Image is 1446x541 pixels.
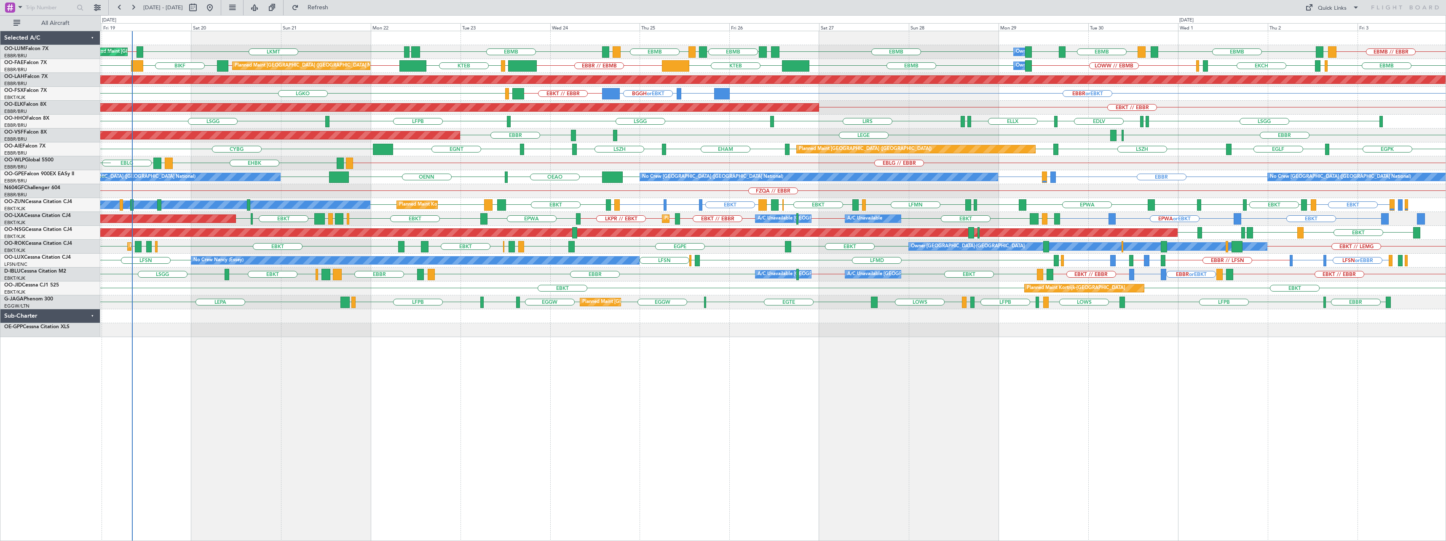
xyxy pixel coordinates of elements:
div: Mon 22 [371,23,461,31]
div: Planned Maint [GEOGRAPHIC_DATA] ([GEOGRAPHIC_DATA] National) [235,59,387,72]
a: D-IBLUCessna Citation M2 [4,269,66,274]
a: EBBR/BRU [4,150,27,156]
button: Refresh [288,1,338,14]
span: OO-ROK [4,241,25,246]
a: OO-JIDCessna CJ1 525 [4,283,59,288]
a: OO-HHOFalcon 8X [4,116,49,121]
a: OO-GPEFalcon 900EX EASy II [4,171,74,177]
span: [DATE] - [DATE] [143,4,183,11]
div: Tue 23 [461,23,550,31]
span: OO-LXA [4,213,24,218]
input: Trip Number [26,1,74,14]
div: No Crew [GEOGRAPHIC_DATA] ([GEOGRAPHIC_DATA] National) [54,171,195,183]
span: OO-LAH [4,74,24,79]
a: EBKT/KJK [4,247,25,254]
div: Planned Maint Kortrijk-[GEOGRAPHIC_DATA] [1027,282,1125,295]
button: All Aircraft [9,16,91,30]
a: EBBR/BRU [4,122,27,129]
a: EBBR/BRU [4,67,27,73]
span: All Aircraft [22,20,89,26]
a: OO-ROKCessna Citation CJ4 [4,241,72,246]
div: Planned Maint Kortrijk-[GEOGRAPHIC_DATA] [664,212,763,225]
a: OO-ELKFalcon 8X [4,102,46,107]
div: Tue 30 [1088,23,1178,31]
span: Refresh [300,5,336,11]
span: OO-ZUN [4,199,25,204]
a: OO-NSGCessna Citation CJ4 [4,227,72,232]
div: Sun 28 [909,23,999,31]
div: Owner Melsbroek Air Base [1016,46,1073,58]
div: A/C Unavailable [GEOGRAPHIC_DATA] ([GEOGRAPHIC_DATA] National) [758,268,914,281]
span: OO-WLP [4,158,25,163]
span: OO-FSX [4,88,24,93]
a: EBBR/BRU [4,192,27,198]
a: EBKT/KJK [4,289,25,295]
a: OO-WLPGlobal 5500 [4,158,54,163]
a: OO-FSXFalcon 7X [4,88,47,93]
div: Thu 2 [1268,23,1358,31]
div: Quick Links [1318,4,1347,13]
a: N604GFChallenger 604 [4,185,60,190]
a: EGGW/LTN [4,303,29,309]
a: OO-VSFFalcon 8X [4,130,47,135]
div: Sat 20 [191,23,281,31]
a: EBKT/KJK [4,206,25,212]
div: Fri 19 [102,23,191,31]
a: EBBR/BRU [4,80,27,87]
span: OO-GPE [4,171,24,177]
div: Wed 1 [1178,23,1268,31]
div: Planned Maint [GEOGRAPHIC_DATA] ([GEOGRAPHIC_DATA]) [799,143,932,155]
a: EBBR/BRU [4,136,27,142]
a: EBBR/BRU [4,53,27,59]
div: No Crew [GEOGRAPHIC_DATA] ([GEOGRAPHIC_DATA] National) [642,171,783,183]
div: Sat 27 [819,23,909,31]
div: [DATE] [102,17,116,24]
span: OO-LUX [4,255,24,260]
span: OO-HHO [4,116,26,121]
span: OO-LUM [4,46,25,51]
div: Planned Maint Kortrijk-[GEOGRAPHIC_DATA] [399,198,497,211]
a: EBKT/KJK [4,220,25,226]
a: EBKT/KJK [4,94,25,101]
span: OO-FAE [4,60,24,65]
button: Quick Links [1301,1,1363,14]
div: Sun 21 [281,23,371,31]
div: Owner [GEOGRAPHIC_DATA]-[GEOGRAPHIC_DATA] [911,240,1025,253]
div: Planned Maint Kortrijk-[GEOGRAPHIC_DATA] [130,240,228,253]
a: OO-AIEFalcon 7X [4,144,46,149]
div: A/C Unavailable [GEOGRAPHIC_DATA] ([GEOGRAPHIC_DATA] National) [758,212,914,225]
a: OE-GPPCessna Citation XLS [4,324,70,329]
div: Owner Melsbroek Air Base [1016,59,1073,72]
div: No Crew [GEOGRAPHIC_DATA] ([GEOGRAPHIC_DATA] National) [1270,171,1411,183]
div: A/C Unavailable [GEOGRAPHIC_DATA]-[GEOGRAPHIC_DATA] [847,268,982,281]
a: EBKT/KJK [4,275,25,281]
div: [DATE] [1179,17,1194,24]
a: EBBR/BRU [4,164,27,170]
a: OO-LXACessna Citation CJ4 [4,213,71,218]
a: OO-FAEFalcon 7X [4,60,47,65]
a: G-JAGAPhenom 300 [4,297,53,302]
span: D-IBLU [4,269,21,274]
div: Planned Maint [GEOGRAPHIC_DATA] ([GEOGRAPHIC_DATA]) [582,296,715,308]
span: N604GF [4,185,24,190]
div: Wed 24 [550,23,640,31]
a: OO-LUXCessna Citation CJ4 [4,255,71,260]
span: OO-AIE [4,144,22,149]
span: OE-GPP [4,324,23,329]
a: LFSN/ENC [4,261,27,268]
div: A/C Unavailable [847,212,882,225]
span: OO-ELK [4,102,23,107]
span: OO-JID [4,283,22,288]
a: OO-LAHFalcon 7X [4,74,48,79]
div: Thu 25 [640,23,729,31]
div: Fri 26 [729,23,819,31]
span: OO-NSG [4,227,25,232]
a: EBKT/KJK [4,233,25,240]
span: OO-VSF [4,130,24,135]
span: G-JAGA [4,297,24,302]
a: EBBR/BRU [4,108,27,115]
div: No Crew Nancy (Essey) [193,254,244,267]
a: EBBR/BRU [4,178,27,184]
a: OO-LUMFalcon 7X [4,46,48,51]
div: Mon 29 [999,23,1088,31]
